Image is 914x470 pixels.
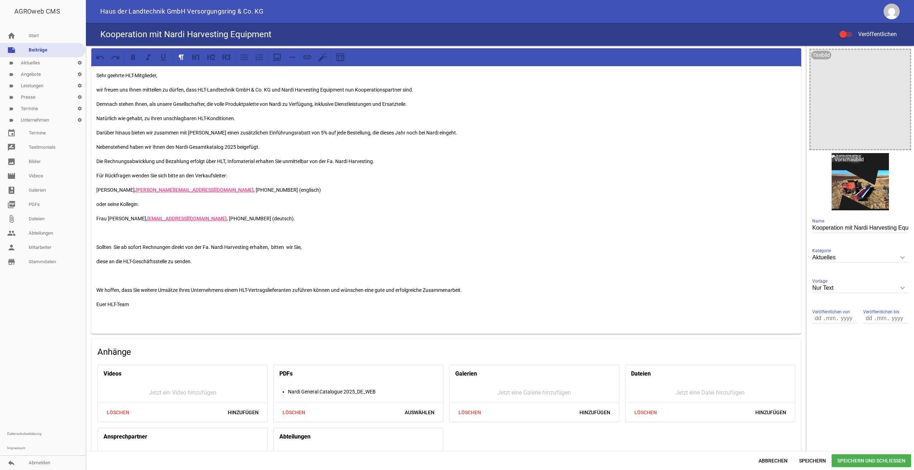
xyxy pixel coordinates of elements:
[7,157,16,166] i: image
[101,406,135,419] span: Löschen
[7,172,16,180] i: movie
[9,72,14,77] i: label
[7,200,16,209] i: picture_as_pdf
[631,368,651,380] h4: Dateien
[7,31,16,40] i: home
[7,186,16,195] i: photo_album
[9,61,14,65] i: label
[147,216,227,221] a: [EMAIL_ADDRESS][DOMAIN_NAME]
[74,80,86,92] i: settings
[449,382,619,403] div: Jetzt eine Galerie hinzufügen
[74,57,86,69] i: settings
[399,406,440,419] span: Auswählen
[833,155,865,164] div: Vorschaubild
[96,114,796,123] p: Natürlich wie gehabt, zu Ihren unschlagbaren HLT-Konditionen.
[7,229,16,238] i: people
[274,445,443,466] div: Jetzt eine Abteilung hinzufügen
[875,314,888,323] input: mm
[9,118,14,123] i: label
[279,431,311,442] h4: Abteilungen
[7,143,16,152] i: rate_review
[96,128,796,137] p: Darüber hinaus bieten wir zusammen mit [PERSON_NAME] einen zusätzlichen Einführungsrabatt von 5% ...
[897,282,908,294] i: keyboard_arrow_down
[863,308,899,315] span: Veröffentlichen bis
[96,143,796,151] p: Nebenstehend haben wir Ihnen den Nardi-Gesamtkatalog 2025 beigefügt.
[897,252,908,263] i: keyboard_arrow_down
[812,308,850,315] span: Veröffentlichen von
[455,368,477,380] h4: Galerien
[7,215,16,223] i: attach_file
[850,31,897,38] span: Veröffentlichen
[837,314,855,323] input: yyyy
[812,314,824,323] input: dd
[136,187,254,193] a: [PERSON_NAME][EMAIL_ADDRESS][DOMAIN_NAME]
[96,171,796,180] p: Für Rückfragen wenden Sie sich bitte an den Verkaufsleiter:
[100,29,271,40] h4: Kooperation mit Nardi Harvesting Equipment
[97,346,795,358] h4: Anhänge
[96,71,796,80] p: Sehr geehrte HLT-Mitglieder,
[7,258,16,266] i: store_mall_directory
[9,95,14,100] i: label
[74,114,86,126] i: settings
[625,382,795,403] div: Jetzt eine Datei hinzufügen
[74,69,86,80] i: settings
[96,100,796,108] p: Demnach stehen Ihnen, als unsere Gesellschafter, die volle Produktpalette von Nardi zu Verfügung,...
[74,92,86,103] i: settings
[74,103,86,114] i: settings
[96,286,796,294] p: Wir hoffen, dass Sie weitere Umsätze Ihres Unternehmens einem HLT-Vertragslieferanten zuführen kö...
[288,387,443,396] li: Nardi General Catalogue 2025_DE_WEB
[7,459,16,467] i: reply
[96,186,796,194] p: [PERSON_NAME], , [PHONE_NUMBER] (englisch)
[104,368,121,380] h4: Videos
[7,243,16,252] i: person
[96,300,796,309] p: Euer HLT-Team
[96,243,796,251] p: Sollten Sie ab sofort Rechnungen direkt von der Fa. Nardi Harvesting erhalten, bitten wir Sie,
[863,314,875,323] input: dd
[96,200,796,209] p: oder seine Kollegin:
[96,257,796,266] p: diese an die HLT-Geschäftsstelle zu senden.
[9,84,14,88] i: label
[452,406,487,419] span: Löschen
[793,454,832,467] span: Speichern
[96,85,796,94] p: wir freuen uns Ihnen mitteilen zu dürfen, dass HLT-Landtechnik GmbH & Co. KG und Nardi Harvesting...
[98,445,267,466] div: Jetzt einen Ansprechpartner hinzufügen
[9,107,14,111] i: label
[7,129,16,137] i: event
[104,431,147,442] h4: Ansprechpartner
[753,454,793,467] span: Abbrechen
[574,406,616,419] span: Hinzufügen
[222,406,264,419] span: Hinzufügen
[824,314,837,323] input: mm
[7,46,16,54] i: note
[96,214,796,223] p: Frau [PERSON_NAME], , [PHONE_NUMBER] (deutsch).
[832,454,911,467] span: Speichern und Schließen
[811,51,831,59] div: Titelbild
[888,314,906,323] input: yyyy
[276,406,311,419] span: Löschen
[100,8,263,15] span: Haus der Landtechnik GmbH Versorgungsring & Co. KG
[628,406,663,419] span: Löschen
[98,382,267,403] div: Jetzt ein Video hinzufügen
[279,368,293,380] h4: PDFs
[750,406,792,419] span: Hinzufügen
[96,157,796,166] p: Die Rechnungsabwicklung und Bezahlung erfolgt über HLT, Infomaterial erhalten Sie unmittelbar von...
